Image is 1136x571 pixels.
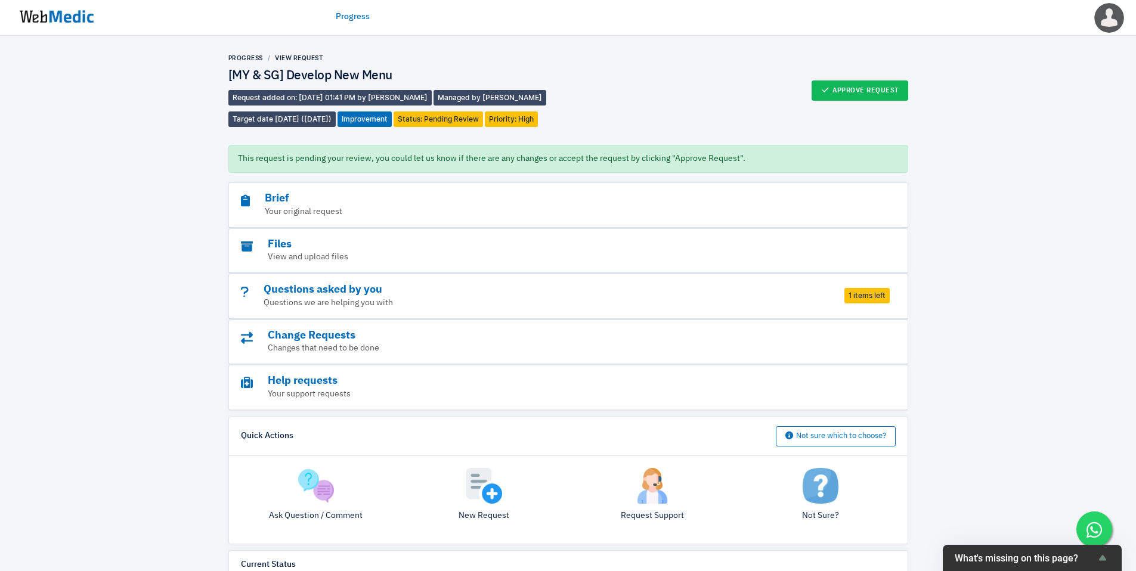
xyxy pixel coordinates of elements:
p: Your original request [241,206,830,218]
h6: Current Status [241,560,296,570]
p: Ask Question / Comment [241,510,391,522]
span: Status: Pending Review [394,111,483,127]
p: Questions we are helping you with [241,297,830,309]
img: add.png [466,468,502,504]
p: New Request [409,510,559,522]
h3: Brief [241,192,830,206]
a: Progress [228,54,263,61]
p: Request Support [577,510,728,522]
h6: Quick Actions [241,431,293,442]
span: Priority: High [485,111,538,127]
a: Progress [336,11,370,23]
p: Your support requests [241,388,830,401]
div: This request is pending your review, you could let us know if there are any changes or accept the... [228,145,908,173]
img: not-sure.png [803,468,838,504]
span: Target date [DATE] ([DATE]) [228,111,336,127]
h4: [MY & SG] Develop New Menu [228,69,568,84]
button: Show survey - What's missing on this page? [955,551,1110,565]
h3: Change Requests [241,329,830,343]
p: View and upload files [241,251,830,263]
button: Approve Request [812,80,908,101]
p: Changes that need to be done [241,342,830,355]
nav: breadcrumb [228,54,568,63]
a: View Request [275,54,323,61]
span: Request added on: [DATE] 01:41 PM by [PERSON_NAME] [228,90,432,105]
h3: Files [241,238,830,252]
p: Not Sure? [745,510,896,522]
h3: Questions asked by you [241,283,830,297]
span: What's missing on this page? [955,553,1095,564]
img: question.png [298,468,334,504]
button: Not sure which to choose? [776,426,896,446]
h3: Help requests [241,374,830,388]
span: 1 items left [844,288,890,303]
span: Managed by [PERSON_NAME] [434,90,546,105]
img: support.png [634,468,670,504]
span: Improvement [338,111,392,127]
